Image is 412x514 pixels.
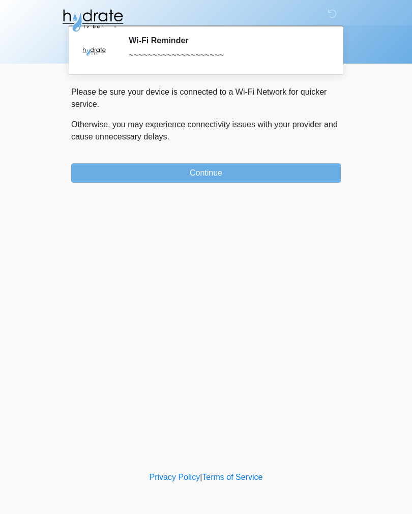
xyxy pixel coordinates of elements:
[167,132,169,141] span: .
[71,163,341,183] button: Continue
[129,49,326,62] div: ~~~~~~~~~~~~~~~~~~~~
[202,473,262,481] a: Terms of Service
[79,36,109,66] img: Agent Avatar
[150,473,200,481] a: Privacy Policy
[71,86,341,110] p: Please be sure your device is connected to a Wi-Fi Network for quicker service.
[61,8,124,33] img: Hydrate IV Bar - Fort Collins Logo
[71,119,341,143] p: Otherwise, you may experience connectivity issues with your provider and cause unnecessary delays
[200,473,202,481] a: |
